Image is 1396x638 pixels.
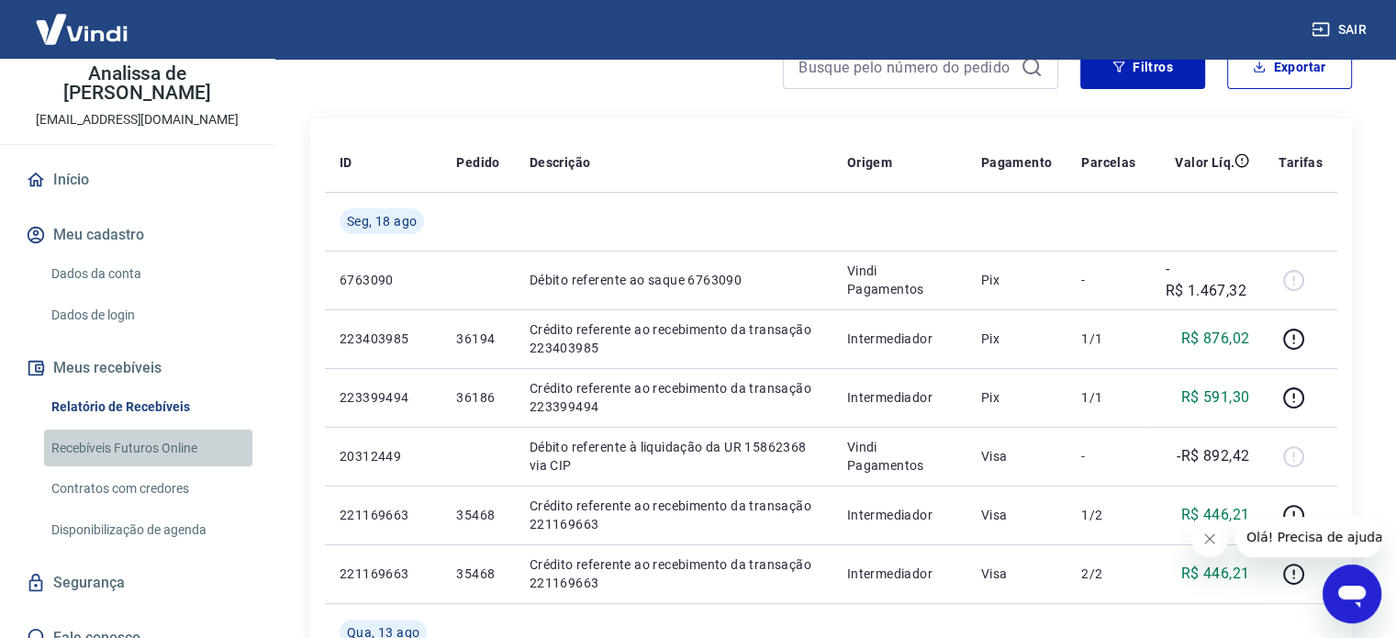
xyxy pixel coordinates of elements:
[340,330,427,348] p: 223403985
[44,511,252,549] a: Disponibilização de agenda
[530,320,818,357] p: Crédito referente ao recebimento da transação 223403985
[847,153,892,172] p: Origem
[530,379,818,416] p: Crédito referente ao recebimento da transação 223399494
[1323,565,1381,623] iframe: Botão para abrir a janela de mensagens
[340,388,427,407] p: 223399494
[22,160,252,200] a: Início
[347,212,417,230] span: Seg, 18 ago
[981,153,1053,172] p: Pagamento
[456,153,499,172] p: Pedido
[1081,388,1135,407] p: 1/1
[1279,153,1323,172] p: Tarifas
[1081,330,1135,348] p: 1/1
[847,262,952,298] p: Vindi Pagamentos
[1081,506,1135,524] p: 1/2
[981,388,1053,407] p: Pix
[847,438,952,475] p: Vindi Pagamentos
[530,153,591,172] p: Descrição
[530,438,818,475] p: Débito referente à liquidação da UR 15862368 via CIP
[456,388,499,407] p: 36186
[981,447,1053,465] p: Visa
[1235,517,1381,557] iframe: Mensagem da empresa
[340,506,427,524] p: 221169663
[36,110,239,129] p: [EMAIL_ADDRESS][DOMAIN_NAME]
[1308,13,1374,47] button: Sair
[1081,565,1135,583] p: 2/2
[1181,563,1250,585] p: R$ 446,21
[530,271,818,289] p: Débito referente ao saque 6763090
[44,430,252,467] a: Recebíveis Futuros Online
[44,297,252,334] a: Dados de login
[847,565,952,583] p: Intermediador
[44,388,252,426] a: Relatório de Recebíveis
[847,330,952,348] p: Intermediador
[44,470,252,508] a: Contratos com credores
[1177,445,1249,467] p: -R$ 892,42
[340,271,427,289] p: 6763090
[44,255,252,293] a: Dados da conta
[456,330,499,348] p: 36194
[22,563,252,603] a: Segurança
[11,13,154,28] span: Olá! Precisa de ajuda?
[1081,447,1135,465] p: -
[1191,520,1228,557] iframe: Fechar mensagem
[456,506,499,524] p: 35468
[1080,45,1205,89] button: Filtros
[981,271,1053,289] p: Pix
[15,64,260,103] p: Analissa de [PERSON_NAME]
[847,506,952,524] p: Intermediador
[1081,153,1135,172] p: Parcelas
[1181,386,1250,409] p: R$ 591,30
[1165,258,1249,302] p: -R$ 1.467,32
[847,388,952,407] p: Intermediador
[1181,504,1250,526] p: R$ 446,21
[22,348,252,388] button: Meus recebíveis
[530,555,818,592] p: Crédito referente ao recebimento da transação 221169663
[22,215,252,255] button: Meu cadastro
[340,565,427,583] p: 221169663
[1175,153,1234,172] p: Valor Líq.
[22,1,141,57] img: Vindi
[340,447,427,465] p: 20312449
[981,330,1053,348] p: Pix
[456,565,499,583] p: 35468
[1081,271,1135,289] p: -
[340,153,352,172] p: ID
[981,565,1053,583] p: Visa
[799,53,1013,81] input: Busque pelo número do pedido
[1181,328,1250,350] p: R$ 876,02
[981,506,1053,524] p: Visa
[530,497,818,533] p: Crédito referente ao recebimento da transação 221169663
[1227,45,1352,89] button: Exportar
